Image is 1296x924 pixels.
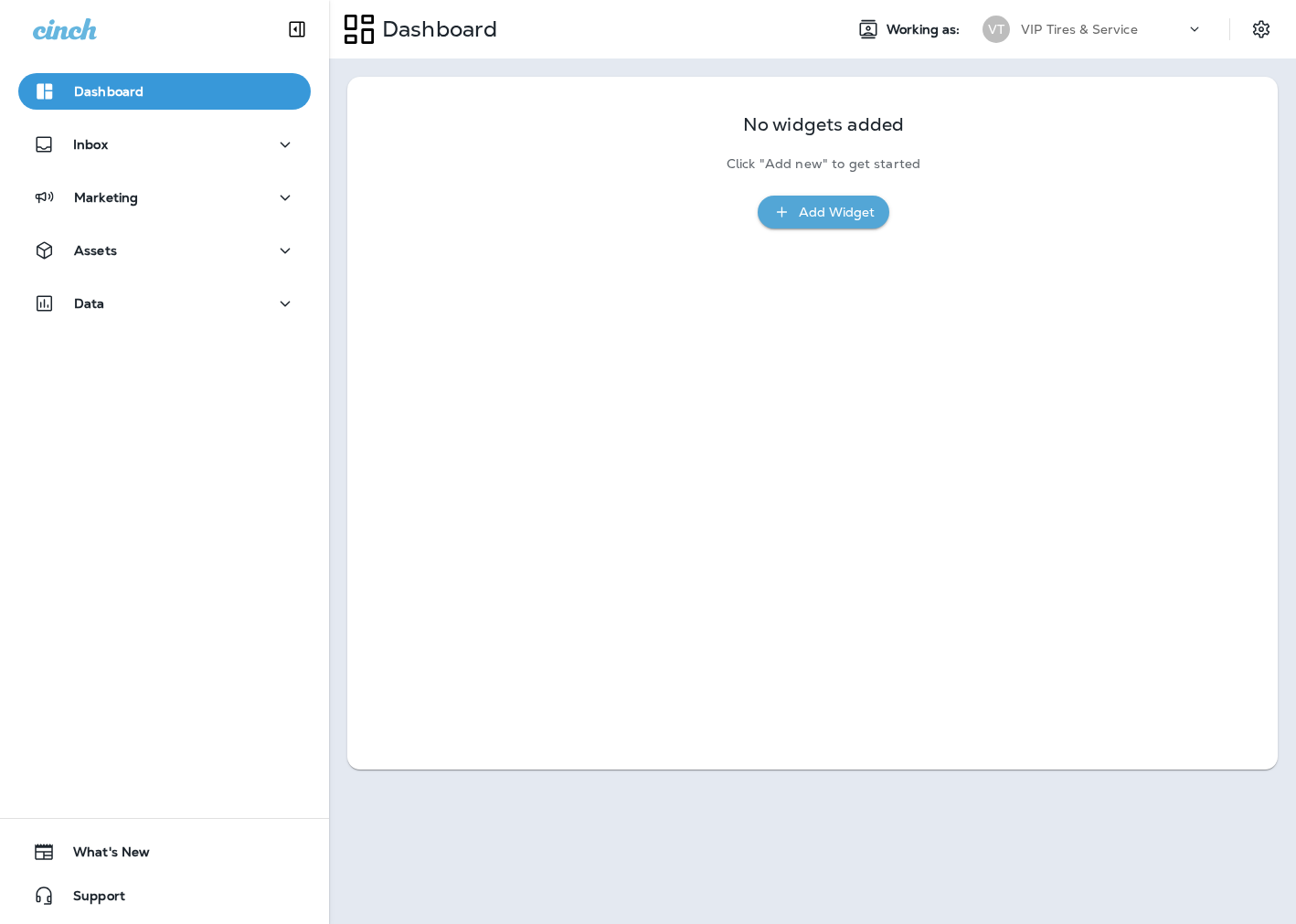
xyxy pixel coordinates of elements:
[375,16,497,43] p: Dashboard
[18,834,311,870] button: What's New
[18,232,311,269] button: Assets
[55,844,150,866] span: What's New
[73,137,108,152] p: Inbox
[18,73,311,110] button: Dashboard
[55,888,125,910] span: Support
[743,117,904,133] p: No widgets added
[727,156,920,172] p: Click "Add new" to get started
[1021,22,1138,37] p: VIP Tires & Service
[271,11,323,48] button: Collapse Sidebar
[74,190,138,205] p: Marketing
[74,296,105,311] p: Data
[887,22,964,37] span: Working as:
[74,84,143,99] p: Dashboard
[758,196,889,229] button: Add Widget
[18,877,311,914] button: Support
[74,243,117,258] p: Assets
[18,126,311,163] button: Inbox
[18,179,311,216] button: Marketing
[1245,13,1278,46] button: Settings
[983,16,1010,43] div: VT
[799,201,875,224] div: Add Widget
[18,285,311,322] button: Data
